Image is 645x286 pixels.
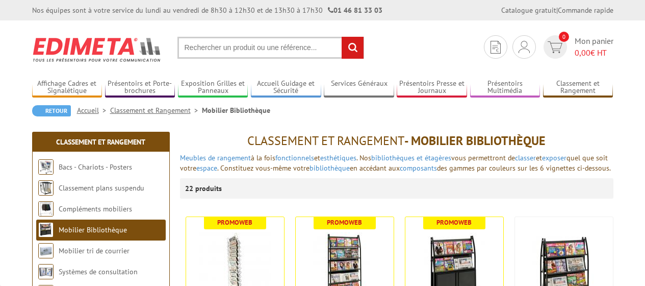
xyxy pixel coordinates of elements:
a: exposer [542,153,566,162]
img: Classement plans suspendu [38,180,54,196]
img: Mobilier Bibliothèque [38,222,54,237]
a: Systèmes de consultation [59,267,138,276]
img: Bacs - Chariots - Posters [38,159,54,175]
a: Présentoirs et Porte-brochures [105,79,175,96]
img: Edimeta [32,31,162,68]
img: Systèmes de consultation [38,264,54,279]
a: Présentoirs Multimédia [470,79,540,96]
a: Bacs - Chariots - Posters [59,162,132,172]
a: Classement et Rangement [56,137,145,147]
a: classer [515,153,536,162]
a: Commande rapide [558,6,613,15]
a: Services Généraux [324,79,394,96]
strong: 01 46 81 33 03 [328,6,382,15]
a: composants [400,163,437,173]
a: Affichage Cadres et Signalétique [32,79,102,96]
a: Retour [32,105,71,116]
span: Mon panier [575,35,613,59]
img: Mobilier tri de courrier [38,243,54,258]
a: Catalogue gratuit [501,6,556,15]
a: devis rapide 0 Mon panier 0,00€ HT [541,35,613,59]
a: esthétiques [320,153,356,162]
span: Classement et Rangement [247,133,404,149]
a: fonctionnels [275,153,314,162]
a: bibliothèque [309,163,350,173]
a: Classement et Rangement [110,106,202,115]
input: Rechercher un produit ou une référence... [177,37,364,59]
a: Classement plans suspendu [59,183,144,193]
span: € HT [575,47,613,59]
li: Mobilier Bibliothèque [202,105,270,115]
b: Promoweb [327,218,362,227]
img: devis rapide [548,41,562,53]
b: Promoweb [436,218,472,227]
a: Classement et Rangement [543,79,613,96]
span: 0,00 [575,47,590,58]
a: Exposition Grilles et Panneaux [178,79,248,96]
img: Compléments mobiliers [38,201,54,217]
a: espace [196,163,217,173]
div: Nos équipes sont à votre service du lundi au vendredi de 8h30 à 12h30 et de 13h30 à 17h30 [32,5,382,15]
img: devis rapide [519,41,530,53]
a: Compléments mobiliers [59,204,132,213]
span: à la fois et . Nos [251,153,371,162]
input: rechercher [342,37,364,59]
a: Mobilier tri de courrier [59,246,130,255]
div: | [501,5,613,15]
img: devis rapide [491,41,501,54]
a: Présentoirs Presse et Journaux [397,79,467,96]
p: 22 produits [185,178,223,199]
h1: - Mobilier Bibliothèque [180,134,613,148]
a: Mobilier Bibliothèque [59,225,127,234]
a: Meubles de rangement [180,153,251,162]
a: bibliothèques et étagères [371,153,451,162]
a: Accueil [77,106,110,115]
span: 0 [559,32,569,42]
span: vous permettront de et quel que soit votre . Constituez vous-même votre [180,153,608,173]
span: en accédant aux des gammes par couleurs sur les 6 vignettes ci-dessous. [350,163,611,173]
a: Accueil Guidage et Sécurité [251,79,321,96]
b: Promoweb [217,218,252,227]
